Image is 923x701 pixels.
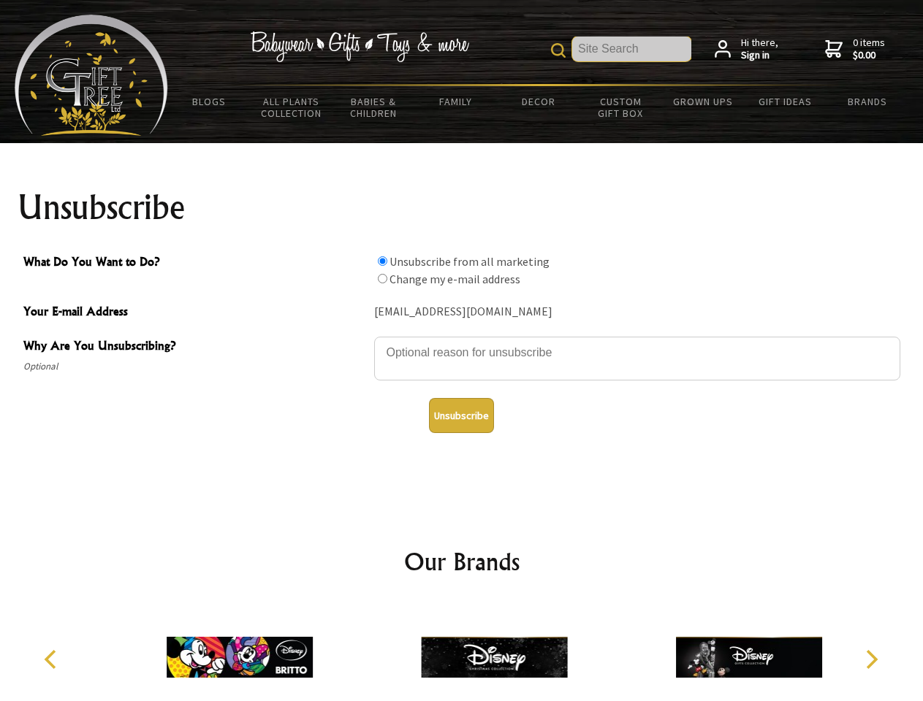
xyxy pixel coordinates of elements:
span: 0 items [853,36,885,62]
input: What Do You Want to Do? [378,274,387,283]
div: [EMAIL_ADDRESS][DOMAIN_NAME] [374,301,900,323]
a: Babies & Children [333,86,415,129]
a: Family [415,86,498,117]
h1: Unsubscribe [18,190,906,225]
button: Previous [37,643,69,675]
a: Hi there,Sign in [715,37,778,62]
input: Site Search [572,37,691,61]
span: Your E-mail Address [23,302,367,323]
button: Next [855,643,887,675]
label: Change my e-mail address [390,272,520,286]
span: What Do You Want to Do? [23,253,367,274]
strong: Sign in [741,49,778,62]
span: Optional [23,358,367,375]
a: Custom Gift Box [580,86,662,129]
a: All Plants Collection [251,86,333,129]
input: What Do You Want to Do? [378,256,387,266]
a: Grown Ups [661,86,744,117]
strong: $0.00 [853,49,885,62]
img: Babyware - Gifts - Toys and more... [15,15,168,136]
img: Babywear - Gifts - Toys & more [250,31,469,62]
a: 0 items$0.00 [825,37,885,62]
a: Brands [827,86,909,117]
button: Unsubscribe [429,398,494,433]
a: Decor [497,86,580,117]
span: Hi there, [741,37,778,62]
a: BLOGS [168,86,251,117]
h2: Our Brands [29,544,894,579]
a: Gift Ideas [744,86,827,117]
img: product search [551,43,566,58]
label: Unsubscribe from all marketing [390,254,550,269]
textarea: Why Are You Unsubscribing? [374,337,900,380]
span: Why Are You Unsubscribing? [23,337,367,358]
